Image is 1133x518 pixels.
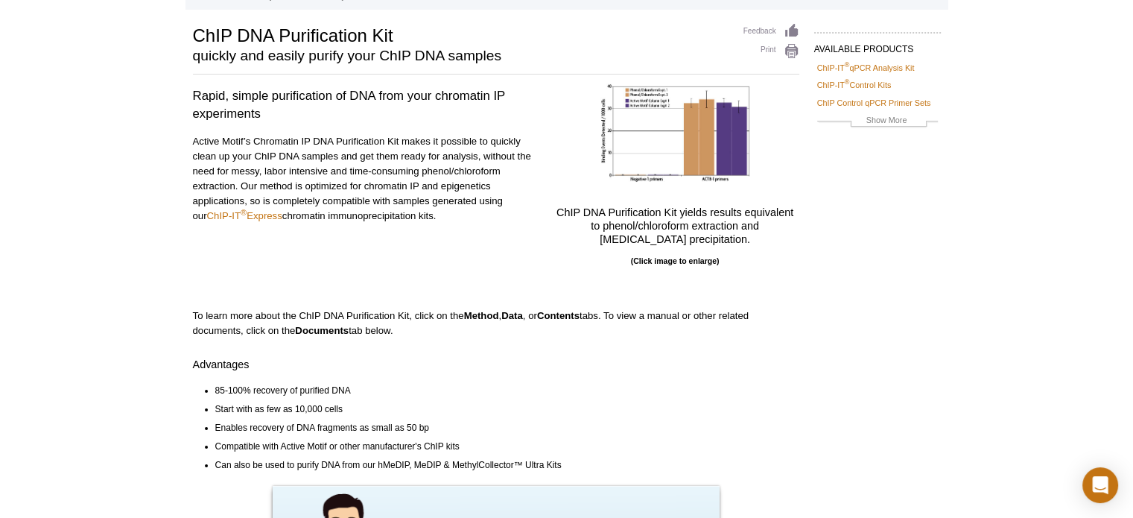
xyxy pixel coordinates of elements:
[817,113,938,130] a: Show More
[743,23,799,40] a: Feedback
[845,61,850,69] sup: ®
[193,309,799,338] p: To learn more about the ChIP DNA Purification Kit, click on the , , or tabs. To view a manual or ...
[215,454,786,473] li: Can also be used to purify DNA from our hMeDIP, MeDIP & MethylCollector™ Ultra Kits
[241,207,247,216] sup: ®
[193,87,540,123] h3: Rapid, simple purification of DNA from your chromatin IP experiments
[845,79,850,86] sup: ®
[814,32,941,59] h2: AVAILABLE PRODUCTS
[817,78,892,92] a: ChIP-IT®Control Kits
[817,61,915,75] a: ChIP-IT®qPCR Analysis Kit
[464,310,499,321] strong: Method
[215,417,786,435] li: Enables recovery of DNA fragments as small as 50 bp
[551,201,799,246] h4: ChIP DNA Purification Kit yields results equivalent to phenol/chloroform extraction and [MEDICAL_...
[215,435,786,454] li: Compatible with Active Motif or other manufacturer's ChIP kits
[193,134,540,224] p: Active Motif’s Chromatin IP DNA Purification Kit makes it possible to quickly clean up your ChIP ...
[215,398,786,417] li: Start with as few as 10,000 cells
[193,353,799,371] h4: Advantages
[631,256,720,265] b: (Click image to enlarge)
[193,49,729,63] h2: quickly and easily purify your ChIP DNA samples
[295,325,349,336] strong: Documents
[743,43,799,60] a: Print
[193,23,729,45] h1: ChIP DNA Purification Kit
[207,210,282,221] a: ChIP-IT®Express
[215,379,786,398] li: 85-100% recovery of purified DNA
[501,310,523,321] strong: Data
[537,310,580,321] strong: Contents
[600,83,749,181] img: qPCR on ChIP DNA purified with the Chromatin IP DNA Purification Kit
[817,96,931,110] a: ChIP Control qPCR Primer Sets
[1082,467,1118,503] div: Open Intercom Messenger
